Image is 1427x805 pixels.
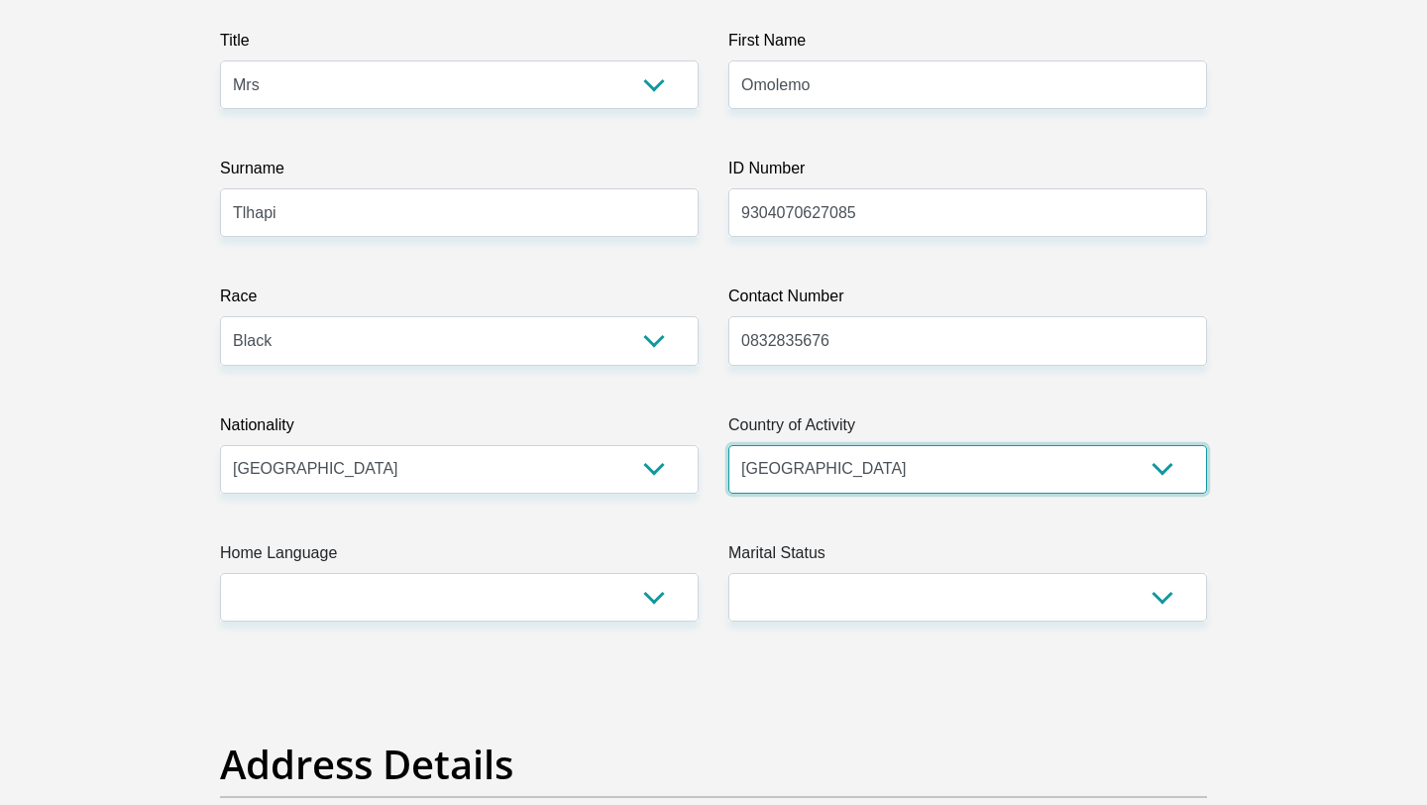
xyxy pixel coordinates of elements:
input: ID Number [728,188,1207,237]
label: ID Number [728,157,1207,188]
label: Title [220,29,699,60]
label: Country of Activity [728,413,1207,445]
label: Nationality [220,413,699,445]
label: Race [220,285,699,316]
label: Surname [220,157,699,188]
label: Home Language [220,541,699,573]
label: First Name [728,29,1207,60]
label: Marital Status [728,541,1207,573]
input: Contact Number [728,316,1207,365]
label: Contact Number [728,285,1207,316]
h2: Address Details [220,741,1207,788]
input: Surname [220,188,699,237]
input: First Name [728,60,1207,109]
